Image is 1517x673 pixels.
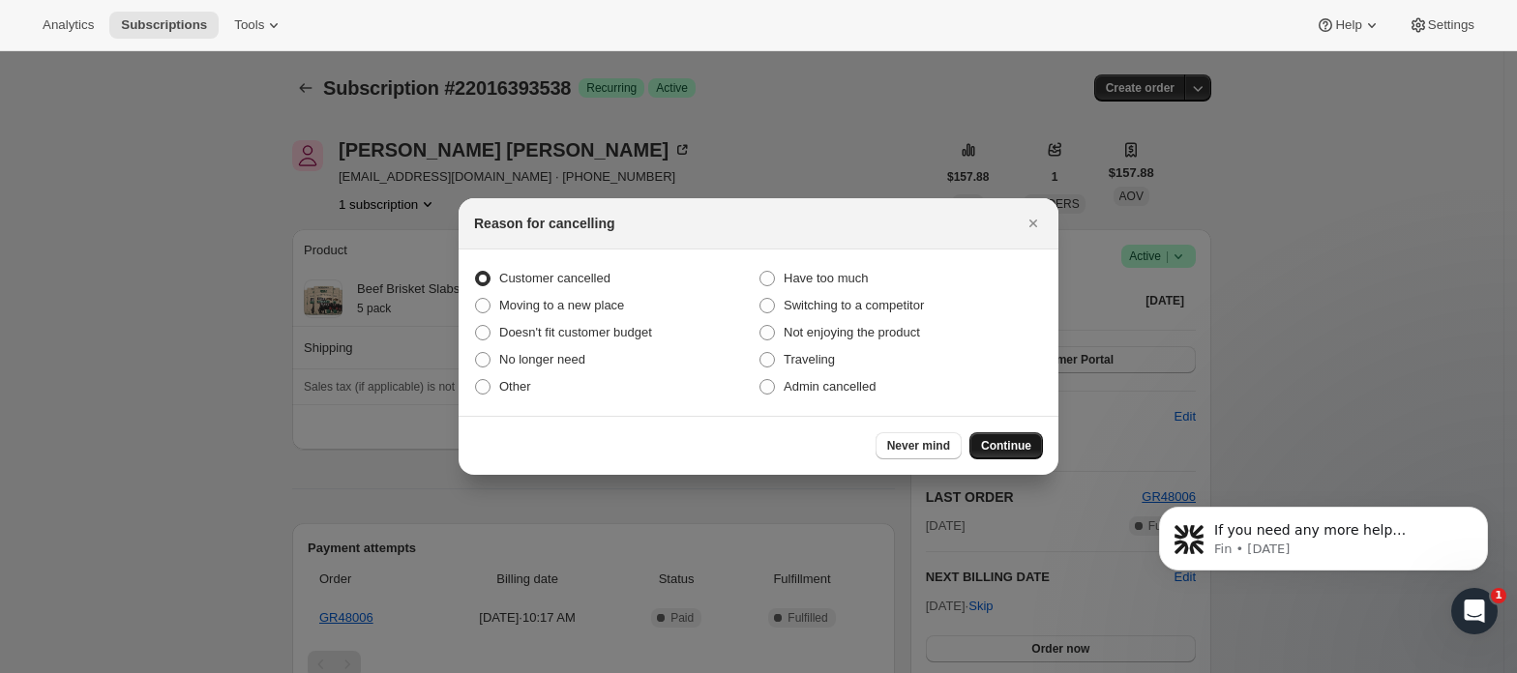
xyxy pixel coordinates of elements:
[499,298,624,312] span: Moving to a new place
[31,12,105,39] button: Analytics
[1304,12,1392,39] button: Help
[784,298,924,312] span: Switching to a competitor
[784,325,920,339] span: Not enjoying the product
[1335,17,1361,33] span: Help
[784,271,868,285] span: Have too much
[969,432,1043,459] button: Continue
[1020,210,1047,237] button: Close
[499,325,652,339] span: Doesn't fit customer budget
[109,12,219,39] button: Subscriptions
[876,432,962,459] button: Never mind
[121,17,207,33] span: Subscriptions
[84,74,334,92] p: Message from Fin, sent 1d ago
[474,214,614,233] h2: Reason for cancelling
[1428,17,1474,33] span: Settings
[1491,588,1506,603] span: 1
[499,271,610,285] span: Customer cancelled
[1451,588,1498,634] iframe: Intercom live chat
[84,56,330,187] span: If you need any more help understanding our SMS subscription management features, please let me k...
[43,17,94,33] span: Analytics
[1397,12,1486,39] button: Settings
[499,379,531,394] span: Other
[234,17,264,33] span: Tools
[499,352,585,366] span: No longer need
[887,438,950,454] span: Never mind
[223,12,295,39] button: Tools
[784,379,876,394] span: Admin cancelled
[784,352,835,366] span: Traveling
[981,438,1031,454] span: Continue
[1130,466,1517,621] iframe: Intercom notifications message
